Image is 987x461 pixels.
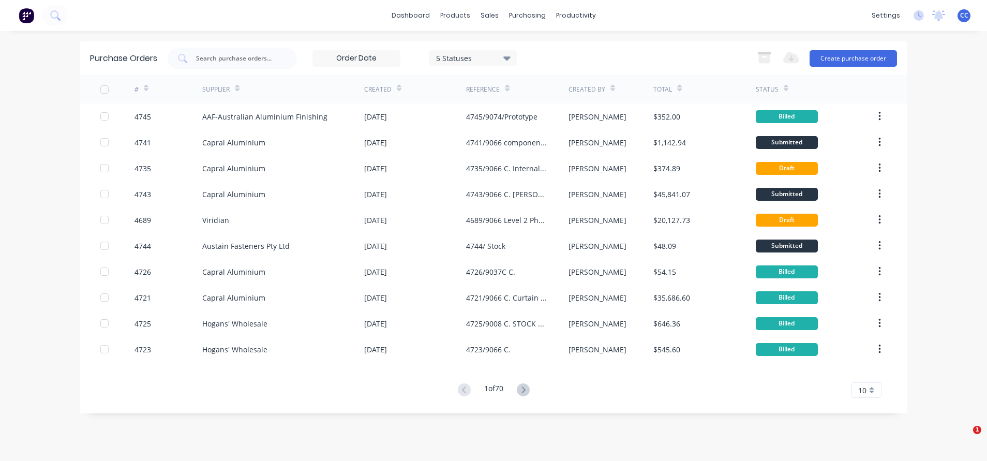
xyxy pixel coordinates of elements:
div: Hogans' Wholesale [202,344,267,355]
div: $1,142.94 [653,137,686,148]
div: [DATE] [364,344,387,355]
div: [PERSON_NAME] [569,163,626,174]
div: Purchase Orders [90,52,157,65]
div: $20,127.73 [653,215,690,226]
div: 4744/ Stock [466,241,505,251]
div: 4723/9066 C. [466,344,511,355]
div: [PERSON_NAME] [569,215,626,226]
div: sales [475,8,504,23]
div: [DATE] [364,318,387,329]
div: $54.15 [653,266,676,277]
div: [DATE] [364,137,387,148]
div: Reference [466,85,500,94]
div: Hogans' Wholesale [202,318,267,329]
div: Supplier [202,85,230,94]
div: Billed [756,265,818,278]
div: Submitted [756,240,818,252]
div: products [435,8,475,23]
div: Viridian [202,215,229,226]
div: Capral Aluminium [202,189,265,200]
div: Submitted [756,188,818,201]
div: 4689 [134,215,151,226]
div: [DATE] [364,189,387,200]
div: Total [653,85,672,94]
div: Billed [756,343,818,356]
div: 4745/9074/Prototype [466,111,537,122]
div: [PERSON_NAME] [569,266,626,277]
div: 4741 [134,137,151,148]
div: [DATE] [364,292,387,303]
div: [PERSON_NAME] [569,111,626,122]
div: [DATE] [364,215,387,226]
div: [PERSON_NAME] [569,344,626,355]
div: settings [866,8,905,23]
div: [DATE] [364,111,387,122]
div: [PERSON_NAME] [569,318,626,329]
div: [PERSON_NAME] [569,137,626,148]
div: 4741/9066 components + Extrusions [466,137,547,148]
div: Austain Fasteners Pty Ltd [202,241,290,251]
div: Billed [756,291,818,304]
img: Factory [19,8,34,23]
div: Capral Aluminium [202,137,265,148]
div: Created [364,85,392,94]
span: CC [960,11,968,20]
div: 4743/9066 C. [PERSON_NAME] Internal Material in [GEOGRAPHIC_DATA] [466,189,547,200]
span: 1 [973,426,981,434]
div: [PERSON_NAME] [569,292,626,303]
div: Capral Aluminium [202,292,265,303]
iframe: Intercom live chat [952,426,977,451]
div: [DATE] [364,163,387,174]
div: purchasing [504,8,551,23]
div: 4689/9066 Level 2 Phase 1 Rev 1 [466,215,547,226]
div: 4726 [134,266,151,277]
div: 4743 [134,189,151,200]
span: 10 [858,385,866,396]
div: Capral Aluminium [202,266,265,277]
a: dashboard [386,8,435,23]
div: $35,686.60 [653,292,690,303]
div: Status [756,85,779,94]
div: 4735 [134,163,151,174]
div: $646.36 [653,318,680,329]
div: 5 Statuses [436,52,510,63]
input: Search purchase orders... [195,53,281,64]
div: [DATE] [364,241,387,251]
div: Submitted [756,136,818,149]
div: $48.09 [653,241,676,251]
div: Created By [569,85,605,94]
div: AAF-Australian Aluminium Finishing [202,111,327,122]
input: Order Date [313,51,400,66]
button: Create purchase order [810,50,897,67]
div: Capral Aluminium [202,163,265,174]
div: # [134,85,139,94]
div: 4721 [134,292,151,303]
div: [PERSON_NAME] [569,189,626,200]
div: [DATE] [364,266,387,277]
div: Draft [756,162,818,175]
div: $374.89 [653,163,680,174]
div: 1 of 70 [484,383,503,398]
div: [PERSON_NAME] [569,241,626,251]
div: $352.00 [653,111,680,122]
div: Draft [756,214,818,227]
div: Billed [756,317,818,330]
div: $45,841.07 [653,189,690,200]
div: 4726/9037C C. [466,266,515,277]
div: 4721/9066 C. Curtain Wall [466,292,547,303]
div: Billed [756,110,818,123]
div: 4745 [134,111,151,122]
div: 4735/9066 C. Internal Curved Window [466,163,547,174]
div: $545.60 [653,344,680,355]
div: productivity [551,8,601,23]
div: 4744 [134,241,151,251]
div: 4725 [134,318,151,329]
div: 4723 [134,344,151,355]
div: 4725/9008 C. STOCK FOR TRANSPORT [466,318,547,329]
